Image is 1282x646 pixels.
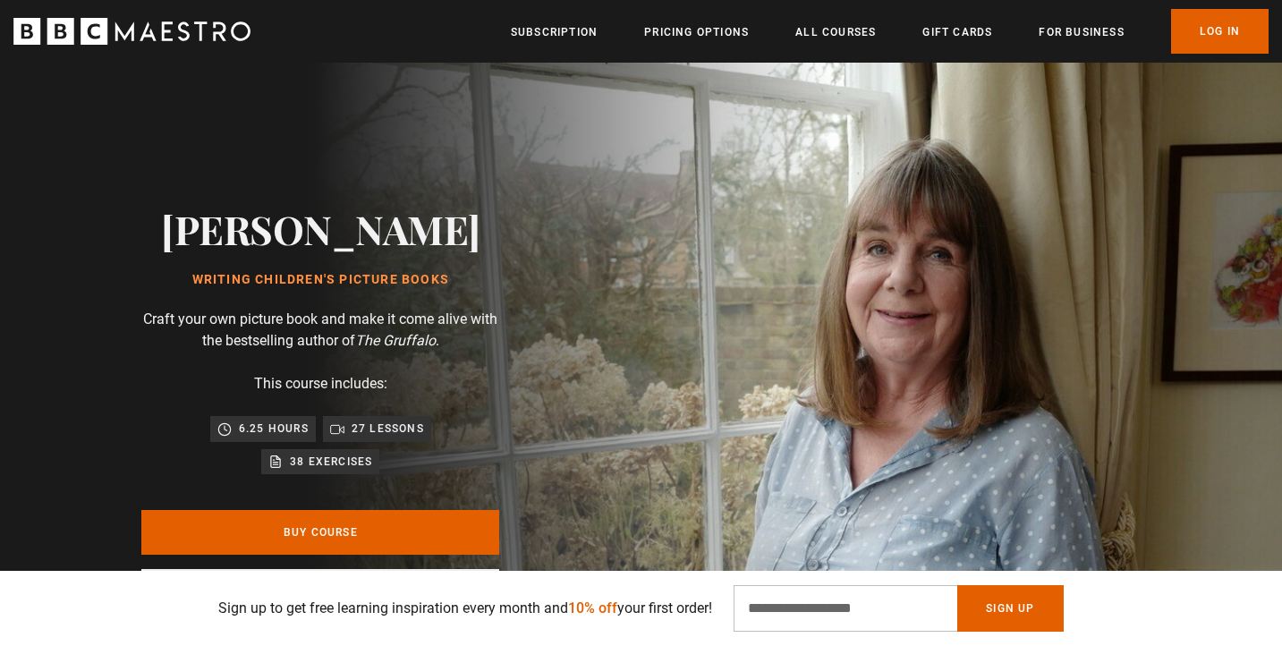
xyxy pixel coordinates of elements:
a: For business [1039,23,1124,41]
svg: BBC Maestro [13,18,250,45]
p: This course includes: [254,373,387,395]
a: All Courses [795,23,876,41]
p: 38 exercises [290,453,372,471]
p: 6.25 hours [239,420,309,438]
button: Sign Up [957,585,1063,632]
p: Craft your own picture book and make it come alive with the bestselling author of . [141,309,499,352]
a: Buy Course [141,510,499,555]
span: 10% off [568,599,617,616]
p: Sign up to get free learning inspiration every month and your first order! [218,598,712,619]
h1: Writing Children's Picture Books [161,273,480,287]
a: Pricing Options [644,23,749,41]
p: 27 lessons [352,420,424,438]
h2: [PERSON_NAME] [161,206,480,251]
a: Subscribe to BBC Maestro [141,569,499,617]
a: Log In [1171,9,1269,54]
a: Gift Cards [922,23,992,41]
nav: Primary [511,9,1269,54]
i: The Gruffalo [355,332,436,349]
a: Subscription [511,23,598,41]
